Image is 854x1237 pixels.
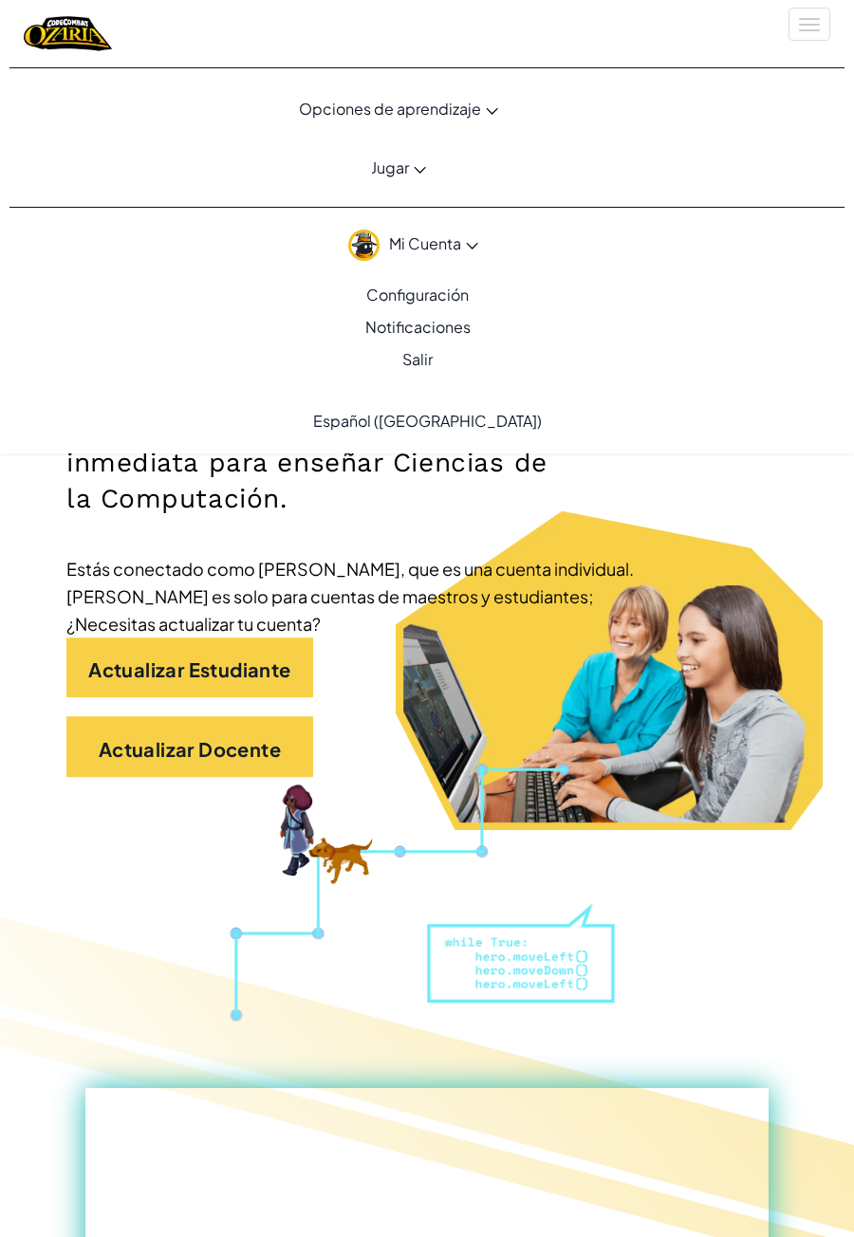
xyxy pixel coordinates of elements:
font: Jugar [371,157,409,177]
a: Logotipo de Ozaria de CodeCombat [24,14,112,53]
font: Estás conectado como [PERSON_NAME], que es una cuenta individual. [PERSON_NAME] es solo para cuen... [66,558,634,635]
img: Hogar [24,14,112,53]
font: Configuración [366,285,469,305]
font: Mi Cuenta [389,233,461,253]
font: Salir [402,349,433,369]
a: Actualizar Docente [66,716,313,777]
a: Salir [9,343,816,376]
font: Notificaciones [365,317,471,337]
font: Opciones de aprendizaje [299,99,481,119]
font: Una aventura de programación para estudiantes y una solución inmediata para enseñar Ciencias de l... [66,375,548,514]
font: Actualizar Docente [99,736,281,760]
img: avatar [348,230,380,261]
a: Actualizar Estudiante [66,637,313,698]
font: Español ([GEOGRAPHIC_DATA]) [313,411,542,431]
a: Mi Cuenta [9,214,816,274]
a: Notificaciones [9,311,816,343]
a: Configuración [9,279,816,311]
font: Actualizar Estudiante [88,656,290,680]
a: Español ([GEOGRAPHIC_DATA]) [304,395,551,446]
